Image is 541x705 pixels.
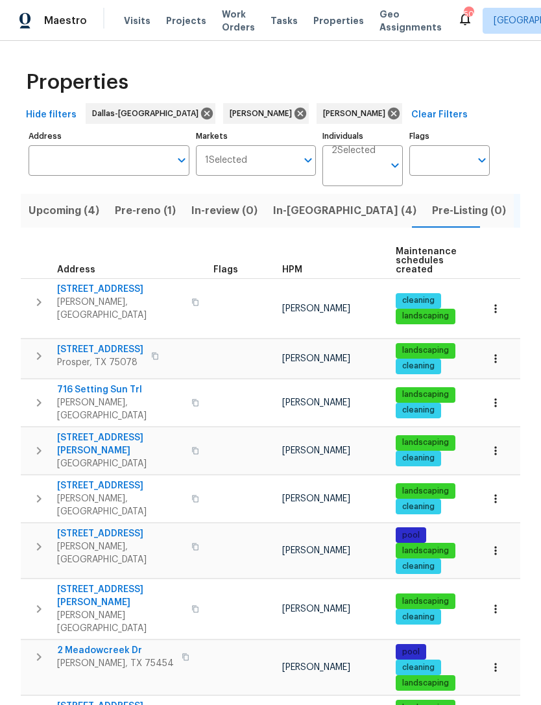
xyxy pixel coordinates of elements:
[57,492,184,518] span: [PERSON_NAME], [GEOGRAPHIC_DATA]
[313,14,364,27] span: Properties
[92,107,204,120] span: Dallas-[GEOGRAPHIC_DATA]
[386,156,404,174] button: Open
[57,431,184,457] span: [STREET_ADDRESS][PERSON_NAME]
[57,527,184,540] span: [STREET_ADDRESS]
[196,132,317,140] label: Markets
[397,405,440,416] span: cleaning
[57,657,174,670] span: [PERSON_NAME], TX 75454
[191,202,258,220] span: In-review (0)
[57,265,95,274] span: Address
[282,265,302,274] span: HPM
[57,583,184,609] span: [STREET_ADDRESS][PERSON_NAME]
[57,296,184,322] span: [PERSON_NAME], [GEOGRAPHIC_DATA]
[57,644,174,657] span: 2 Meadowcreek Dr
[282,494,350,503] span: [PERSON_NAME]
[223,103,309,124] div: [PERSON_NAME]
[396,247,457,274] span: Maintenance schedules created
[29,202,99,220] span: Upcoming (4)
[397,361,440,372] span: cleaning
[282,663,350,672] span: [PERSON_NAME]
[222,8,255,34] span: Work Orders
[406,103,473,127] button: Clear Filters
[397,437,454,448] span: landscaping
[57,396,184,422] span: [PERSON_NAME], [GEOGRAPHIC_DATA]
[397,678,454,689] span: landscaping
[26,76,128,89] span: Properties
[282,354,350,363] span: [PERSON_NAME]
[397,545,454,556] span: landscaping
[282,604,350,614] span: [PERSON_NAME]
[57,383,184,396] span: 716 Setting Sun Trl
[173,151,191,169] button: Open
[230,107,297,120] span: [PERSON_NAME]
[115,202,176,220] span: Pre-reno (1)
[299,151,317,169] button: Open
[282,398,350,407] span: [PERSON_NAME]
[86,103,215,124] div: Dallas-[GEOGRAPHIC_DATA]
[44,14,87,27] span: Maestro
[57,343,143,356] span: [STREET_ADDRESS]
[411,107,468,123] span: Clear Filters
[397,647,425,658] span: pool
[409,132,490,140] label: Flags
[331,145,376,156] span: 2 Selected
[397,311,454,322] span: landscaping
[397,295,440,306] span: cleaning
[397,596,454,607] span: landscaping
[270,16,298,25] span: Tasks
[57,609,184,635] span: [PERSON_NAME][GEOGRAPHIC_DATA]
[397,453,440,464] span: cleaning
[473,151,491,169] button: Open
[57,540,184,566] span: [PERSON_NAME], [GEOGRAPHIC_DATA]
[282,304,350,313] span: [PERSON_NAME]
[317,103,402,124] div: [PERSON_NAME]
[205,155,247,166] span: 1 Selected
[397,345,454,356] span: landscaping
[397,389,454,400] span: landscaping
[213,265,238,274] span: Flags
[323,107,391,120] span: [PERSON_NAME]
[166,14,206,27] span: Projects
[397,662,440,673] span: cleaning
[57,356,143,369] span: Prosper, TX 75078
[57,457,184,470] span: [GEOGRAPHIC_DATA]
[464,8,473,21] div: 50
[397,561,440,572] span: cleaning
[21,103,82,127] button: Hide filters
[29,132,189,140] label: Address
[397,612,440,623] span: cleaning
[57,283,184,296] span: [STREET_ADDRESS]
[26,107,77,123] span: Hide filters
[57,479,184,492] span: [STREET_ADDRESS]
[273,202,416,220] span: In-[GEOGRAPHIC_DATA] (4)
[379,8,442,34] span: Geo Assignments
[282,546,350,555] span: [PERSON_NAME]
[397,530,425,541] span: pool
[124,14,150,27] span: Visits
[282,446,350,455] span: [PERSON_NAME]
[322,132,403,140] label: Individuals
[397,486,454,497] span: landscaping
[432,202,506,220] span: Pre-Listing (0)
[397,501,440,512] span: cleaning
